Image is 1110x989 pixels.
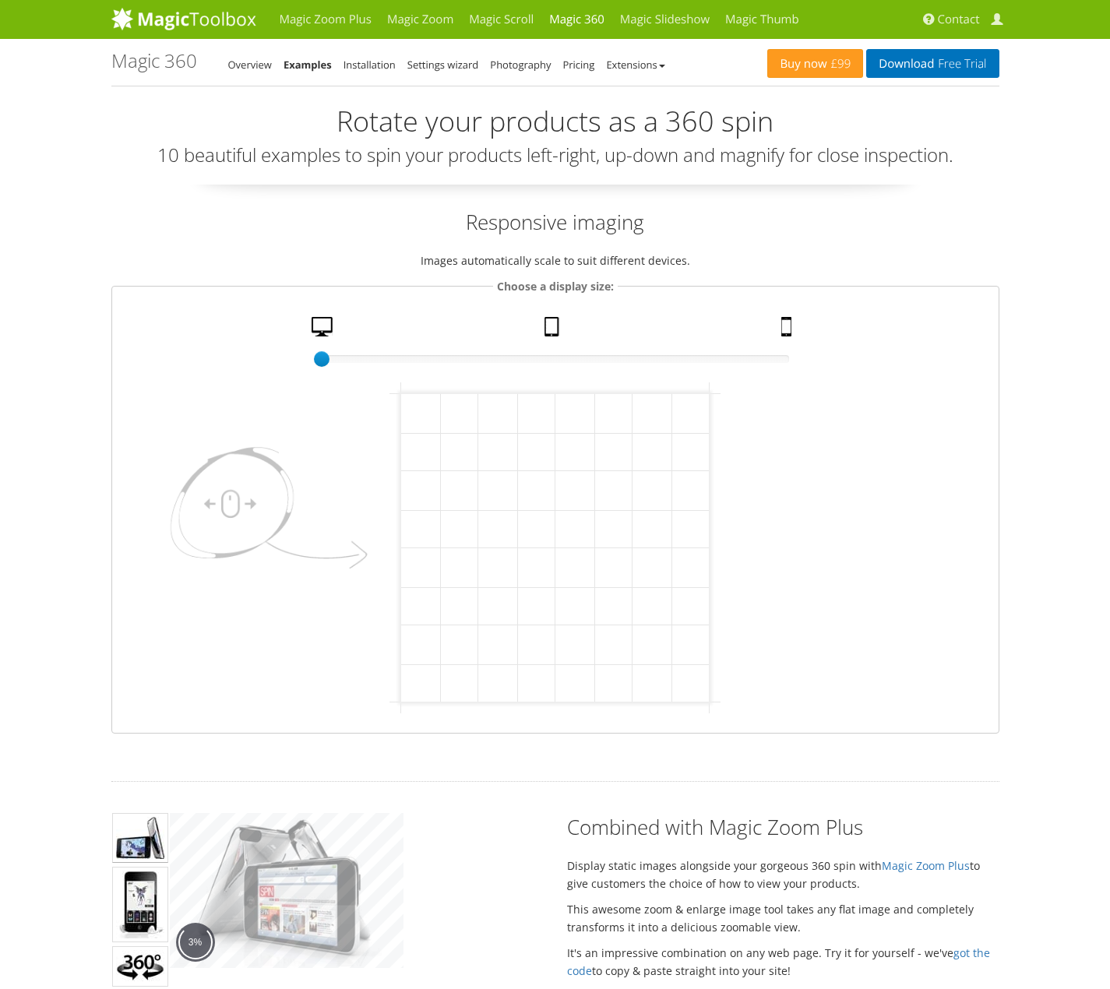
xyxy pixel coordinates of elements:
img: MagicToolbox.com - Image tools for your website [111,7,256,30]
a: Magic Zoom Plus [882,858,970,873]
p: It's an impressive combination on any web page. Try it for yourself - we've to copy & paste strai... [567,944,999,980]
p: This awesome zoom & enlarge image tool takes any flat image and completely transforms it into a d... [567,900,999,936]
h2: Combined with Magic Zoom Plus [567,813,999,841]
a: Pricing [562,58,594,72]
span: Free Trial [934,58,986,70]
a: DownloadFree Trial [866,49,999,78]
legend: Choose a display size: [493,277,618,295]
p: Display static images alongside your gorgeous 360 spin with to give customers the choice of how t... [567,857,999,892]
a: Desktop [305,317,343,344]
span: £99 [827,58,851,70]
p: Images automatically scale to suit different devices. [111,252,999,269]
h1: Magic 360 [111,51,197,71]
a: Tablet [538,317,569,344]
span: Contact [938,12,980,27]
h2: Rotate your products as a 360 spin [111,106,999,137]
a: Buy now£99 [767,49,863,78]
a: Overview [228,58,272,72]
a: Installation [344,58,396,72]
a: Mobile [775,317,802,344]
a: Settings wizard [407,58,479,72]
a: Photography [490,58,551,72]
a: Examples [284,58,332,72]
h3: 10 beautiful examples to spin your products left-right, up-down and magnify for close inspection. [111,145,999,165]
a: Extensions [606,58,664,72]
h2: Responsive imaging [111,208,999,236]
